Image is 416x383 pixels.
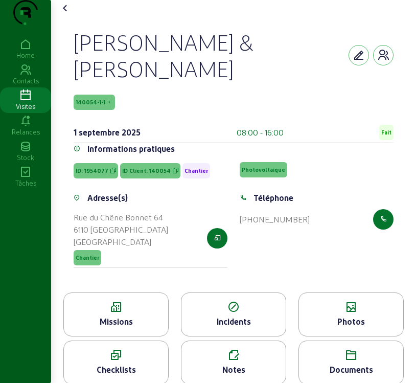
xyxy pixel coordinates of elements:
span: Chantier [76,254,99,261]
div: [GEOGRAPHIC_DATA] [74,236,168,248]
div: 08:00 - 16:00 [237,126,284,139]
div: 1 septembre 2025 [74,126,141,139]
span: ID: 1954077 [76,167,108,174]
div: Informations pratiques [87,143,175,155]
div: Documents [299,364,403,376]
div: Notes [181,364,286,376]
div: Rue du Chêne Bonnet 64 [74,211,168,223]
span: ID Client: 140054 [122,167,171,174]
span: Fait [381,129,391,136]
span: 140054-1-1 [76,99,105,106]
div: Adresse(s) [87,192,128,204]
div: [PHONE_NUMBER] [240,213,310,226]
div: Téléphone [253,192,293,204]
div: Incidents [181,316,286,328]
span: Photovoltaique [242,166,285,173]
div: Photos [299,316,403,328]
div: Missions [64,316,168,328]
div: [PERSON_NAME] & [PERSON_NAME] [74,29,349,82]
div: Checklists [64,364,168,376]
div: 6110 [GEOGRAPHIC_DATA] [74,223,168,236]
span: Chantier [184,167,208,174]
